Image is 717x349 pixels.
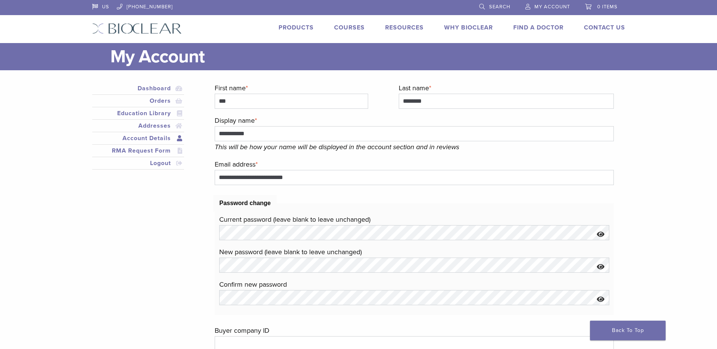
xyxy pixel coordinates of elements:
a: Products [279,24,314,31]
a: RMA Request Form [94,146,183,155]
button: Show password [593,225,609,244]
h1: My Account [110,43,625,70]
a: Back To Top [590,321,666,340]
a: Account Details [94,134,183,143]
img: Bioclear [92,23,182,34]
a: Education Library [94,109,183,118]
a: Addresses [94,121,183,130]
a: Resources [385,24,424,31]
label: Buyer company ID [215,325,613,336]
label: Current password (leave blank to leave unchanged) [219,214,609,225]
label: First name [215,82,368,94]
span: 0 items [597,4,618,10]
a: Orders [94,96,183,105]
label: Email address [215,159,613,170]
a: Why Bioclear [444,24,493,31]
label: Last name [399,82,613,94]
a: Dashboard [94,84,183,93]
span: My Account [534,4,570,10]
label: Display name [215,115,613,126]
a: Logout [94,159,183,168]
button: Show password [593,258,609,277]
legend: Password change [213,195,277,212]
span: Search [489,4,510,10]
a: Contact Us [584,24,625,31]
button: Show password [593,290,609,309]
a: Find A Doctor [513,24,564,31]
nav: Account pages [92,82,184,179]
label: Confirm new password [219,279,609,290]
label: New password (leave blank to leave unchanged) [219,246,609,258]
em: This will be how your name will be displayed in the account section and in reviews [215,143,459,151]
a: Courses [334,24,365,31]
